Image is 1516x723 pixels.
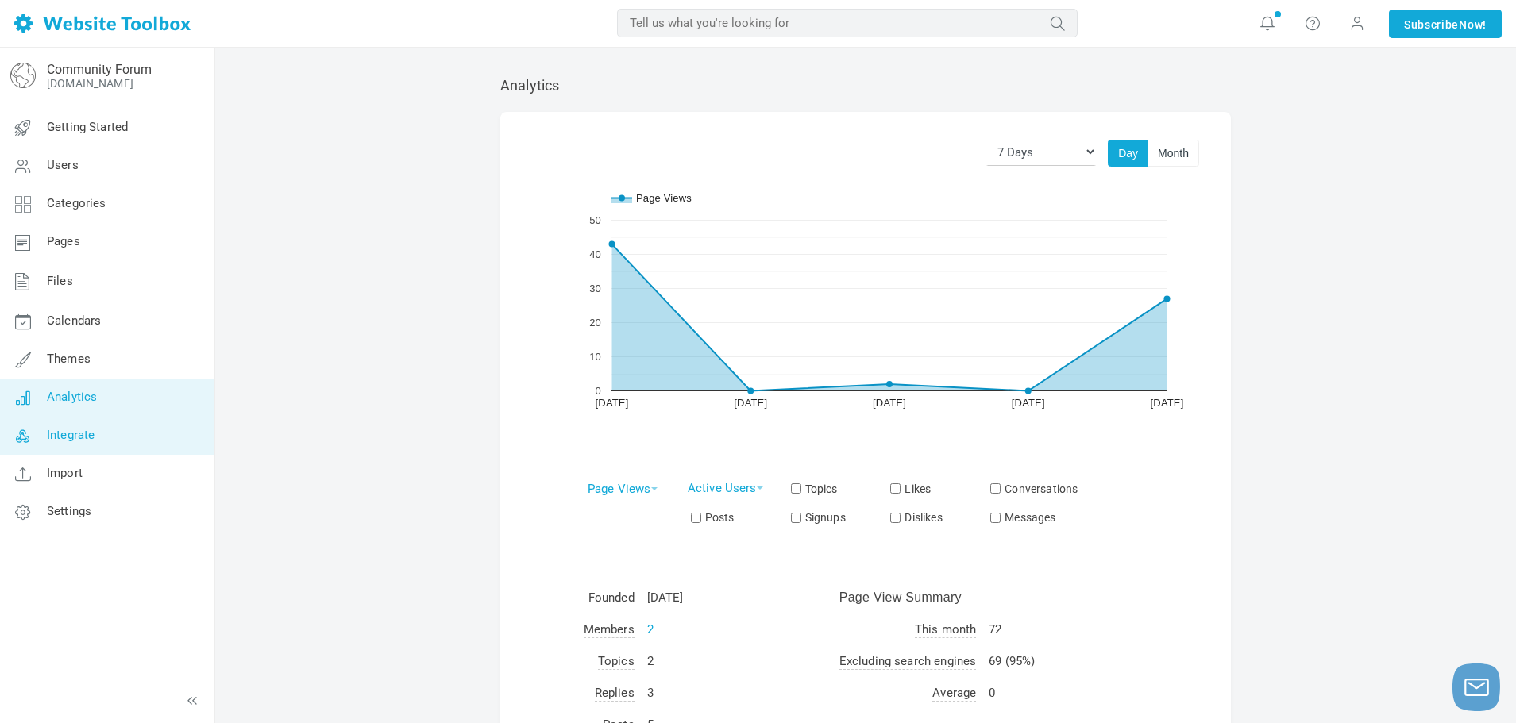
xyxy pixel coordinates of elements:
[791,513,801,523] input: Signups
[532,167,1199,444] svg: A chart.
[47,62,152,77] a: Community Forum
[990,483,1001,494] input: Conversations
[47,390,97,404] span: Analytics
[589,283,601,294] text: 30
[47,196,106,210] span: Categories
[584,622,635,638] span: Members
[982,677,1101,709] td: 0
[688,481,763,495] a: Active Users
[688,510,735,525] label: Posts
[589,214,601,226] text: 50
[691,513,701,523] input: Posts
[986,138,1097,166] select: Graph time period
[47,504,91,518] span: Settings
[595,686,635,702] span: Replies
[47,274,73,288] span: Files
[47,77,133,90] a: [DOMAIN_NAME]
[47,352,91,366] span: Themes
[1012,397,1045,409] text: [DATE]
[596,397,629,409] text: [DATE]
[987,481,1078,497] label: Conversations
[500,75,1231,96] div: Analytics
[839,590,962,604] span: Page View Summary
[47,120,128,134] span: Getting Started
[887,481,931,497] label: Likes
[647,590,684,605] span: September 12th, 2025
[589,351,601,363] text: 10
[588,482,658,496] a: Page Views
[932,686,976,702] span: Average
[987,510,1055,525] label: Messages
[982,613,1101,645] td: 72
[596,385,601,397] text: 0
[1452,663,1500,711] button: Launch chat
[47,313,101,328] span: Calendars
[982,645,1101,677] td: 69 (95%)
[641,645,690,677] td: 2
[890,483,901,494] input: Likes
[1459,16,1487,33] span: Now!
[598,654,635,670] span: Topics
[1108,140,1148,167] button: Day
[10,63,36,88] img: globe-icon.png
[990,513,1001,523] input: Messages
[47,234,80,248] span: Pages
[788,481,838,497] label: Topics
[890,513,901,523] input: Dislikes
[636,192,692,204] text: Page Views
[839,654,977,670] span: Excluding search engines
[588,590,635,606] span: Founded
[791,483,801,494] input: Topics
[589,248,601,260] text: 40
[589,317,601,329] text: 20
[915,622,977,638] span: This month
[641,677,690,709] td: 3
[47,466,83,480] span: Import
[1148,140,1199,167] button: Month
[617,9,1078,37] input: Tell us what you're looking for
[1151,397,1184,409] text: [DATE]
[788,510,846,525] label: Signups
[1389,10,1502,38] a: SubscribeNow!
[887,510,942,525] label: Dislikes
[47,158,79,172] span: Users
[47,428,95,442] span: Integrate
[873,397,906,409] text: [DATE]
[647,622,654,636] a: 2
[734,397,767,409] text: [DATE]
